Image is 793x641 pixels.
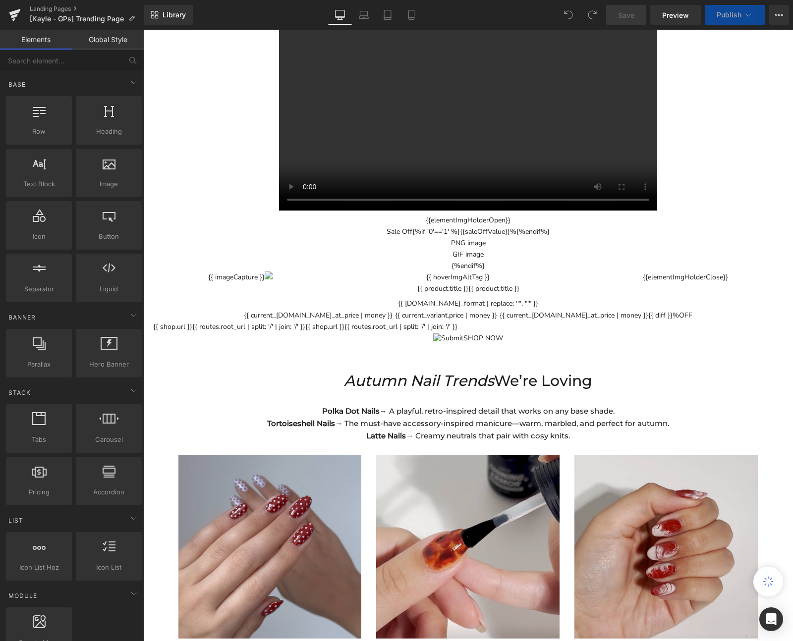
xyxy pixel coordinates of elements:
[279,610,371,619] i: TORTOISE SHELL NAIL ART
[650,5,701,25] a: Preview
[79,231,139,242] span: Button
[717,11,741,19] span: Publish
[559,5,578,25] button: Undo
[352,5,376,25] a: Laptop
[9,562,69,573] span: Icon List Hoz
[9,231,69,242] span: Icon
[705,5,765,25] button: Publish
[320,304,360,313] span: SHOP NOW
[10,291,640,314] div: {{ shop.url }}{{ routes.root_url | split: '/' | join: '/' }}{{ shop.url }}{{ routes.root_url | sp...
[79,487,139,497] span: Accordion
[201,342,351,360] a: Autumn Nail Trends
[9,179,69,189] span: Text Block
[79,126,139,137] span: Heading
[274,253,325,265] a: {{ product.title }}
[290,304,320,313] input: Submit
[618,10,634,20] span: Save
[9,434,69,445] span: Tabs
[79,562,139,573] span: Icon List
[79,434,139,445] span: Carousel
[491,610,556,619] strong: LATTE NAIL TREND
[223,401,263,411] strong: Latte Nails
[72,30,144,50] a: Global Style
[7,80,27,89] span: Base
[320,303,360,314] button: SHOP NOW
[30,5,144,13] a: Landing Pages
[7,516,24,525] span: List
[179,376,236,386] strong: Polka Dot Nails
[30,15,124,23] span: [Kayle - GPs] Trending Page
[7,388,32,397] span: Stack
[252,280,354,291] span: {{ current_variant.price | money }}
[536,281,549,290] span: OFF
[9,284,69,294] span: Separator
[399,5,423,25] a: Mobile
[79,359,139,370] span: Hero Banner
[7,591,38,600] span: Module
[144,5,193,25] a: New Library
[328,5,352,25] a: Desktop
[79,284,139,294] span: Liquid
[101,281,249,290] span: {{ current_[DOMAIN_NAME]_at_price | money }}
[9,359,69,370] span: Parallax
[79,179,139,189] span: Image
[356,281,505,290] span: {{ current_[DOMAIN_NAME]_at_price | money }}
[7,313,37,322] span: Banner
[143,30,793,641] iframe: To enrich screen reader interactions, please activate Accessibility in Grammarly extension settings
[505,281,536,290] span: {{ diff }}%
[759,607,783,631] div: Open Intercom Messenger
[662,10,689,20] span: Preview
[9,126,69,137] span: Row
[163,10,186,19] span: Library
[376,5,399,25] a: Tablet
[10,268,640,291] div: {{ [DOMAIN_NAME]_format | replace: '"', "'" }}
[95,610,158,619] i: POLKA DOT NAILS
[769,5,789,25] button: More
[9,487,69,497] span: Pricing
[582,5,602,25] button: Redo
[124,389,192,398] strong: Tortoiseshell Nails
[325,253,376,265] span: {{ product.title }}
